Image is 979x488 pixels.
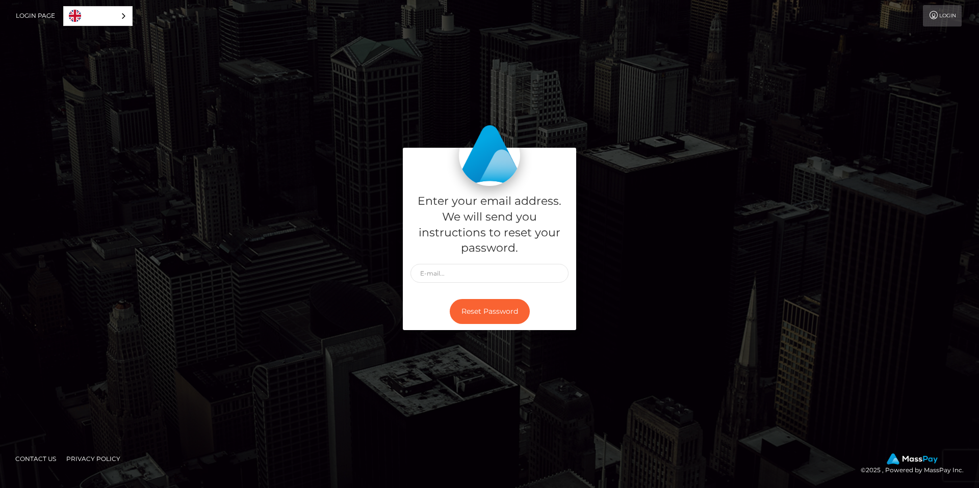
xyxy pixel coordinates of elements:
h5: Enter your email address. We will send you instructions to reset your password. [410,194,569,256]
a: Login Page [16,5,55,26]
img: MassPay [887,453,938,465]
div: Language [63,6,133,26]
a: Login [923,5,962,26]
a: English [64,7,132,25]
a: Privacy Policy [62,451,124,467]
img: MassPay Login [459,125,520,186]
input: E-mail... [410,264,569,283]
aside: Language selected: English [63,6,133,26]
div: © 2025 , Powered by MassPay Inc. [861,453,971,476]
button: Reset Password [450,299,530,324]
a: Contact Us [11,451,60,467]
